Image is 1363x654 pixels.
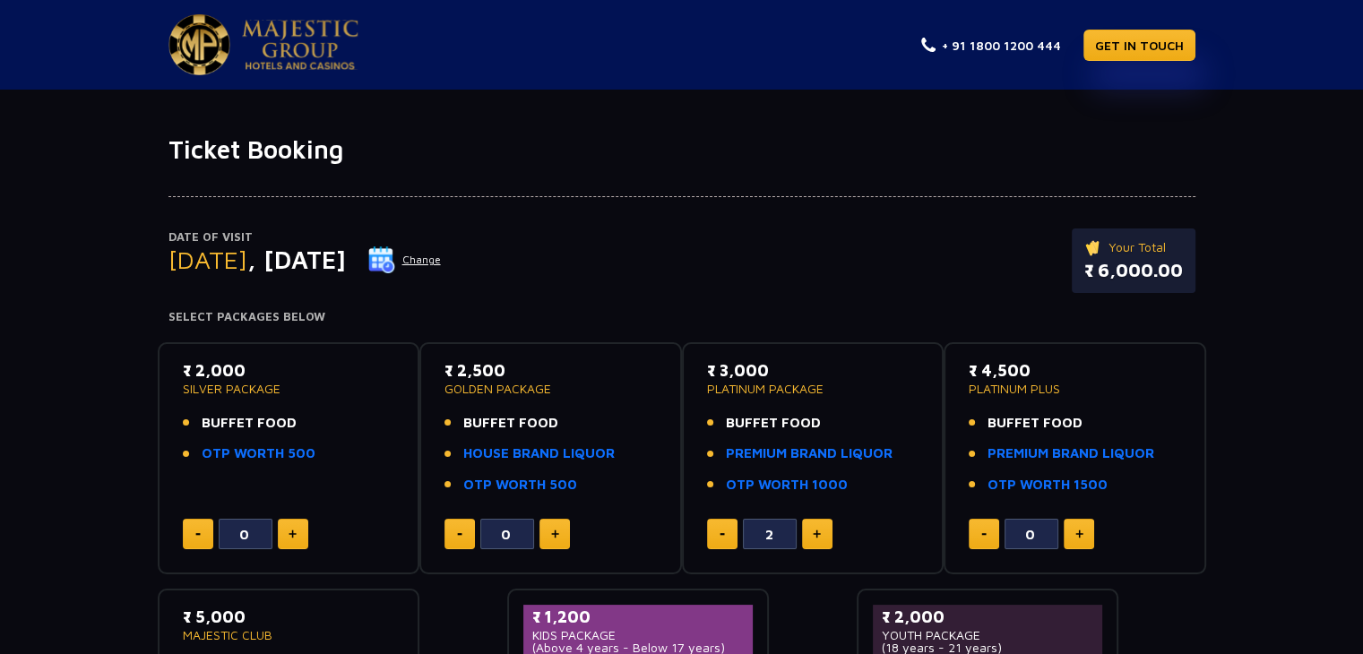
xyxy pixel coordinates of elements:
img: minus [981,533,987,536]
p: (18 years - 21 years) [882,641,1094,654]
p: KIDS PACKAGE [532,629,745,641]
p: (Above 4 years - Below 17 years) [532,641,745,654]
h1: Ticket Booking [168,134,1195,165]
a: + 91 1800 1200 444 [921,36,1061,55]
img: minus [457,533,462,536]
img: minus [195,533,201,536]
a: OTP WORTH 500 [202,443,315,464]
img: minus [720,533,725,536]
p: SILVER PACKAGE [183,383,395,395]
img: plus [551,529,559,538]
a: PREMIUM BRAND LIQUOR [726,443,893,464]
a: OTP WORTH 1000 [726,475,848,495]
p: GOLDEN PACKAGE [444,383,657,395]
img: ticket [1084,237,1103,257]
img: Majestic Pride [168,14,230,75]
p: ₹ 2,500 [444,358,657,383]
p: Your Total [1084,237,1183,257]
button: Change [367,245,442,274]
h4: Select Packages Below [168,310,1195,324]
p: PLATINUM PLUS [969,383,1181,395]
span: BUFFET FOOD [202,413,297,434]
a: PREMIUM BRAND LIQUOR [988,443,1154,464]
p: ₹ 2,000 [183,358,395,383]
img: plus [813,529,821,538]
p: ₹ 6,000.00 [1084,257,1183,284]
p: Date of Visit [168,228,442,246]
p: MAJESTIC CLUB [183,629,395,641]
p: ₹ 2,000 [882,605,1094,629]
p: ₹ 3,000 [707,358,919,383]
a: GET IN TOUCH [1083,30,1195,61]
img: Majestic Pride [242,20,358,70]
span: BUFFET FOOD [988,413,1083,434]
img: plus [289,529,297,538]
p: PLATINUM PACKAGE [707,383,919,395]
p: ₹ 4,500 [969,358,1181,383]
p: ₹ 5,000 [183,605,395,629]
span: BUFFET FOOD [463,413,558,434]
a: HOUSE BRAND LIQUOR [463,443,615,464]
a: OTP WORTH 1500 [988,475,1108,495]
a: OTP WORTH 500 [463,475,577,495]
p: YOUTH PACKAGE [882,629,1094,641]
span: , [DATE] [247,245,346,274]
span: [DATE] [168,245,247,274]
span: BUFFET FOOD [726,413,821,434]
p: ₹ 1,200 [532,605,745,629]
img: plus [1075,529,1083,538]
